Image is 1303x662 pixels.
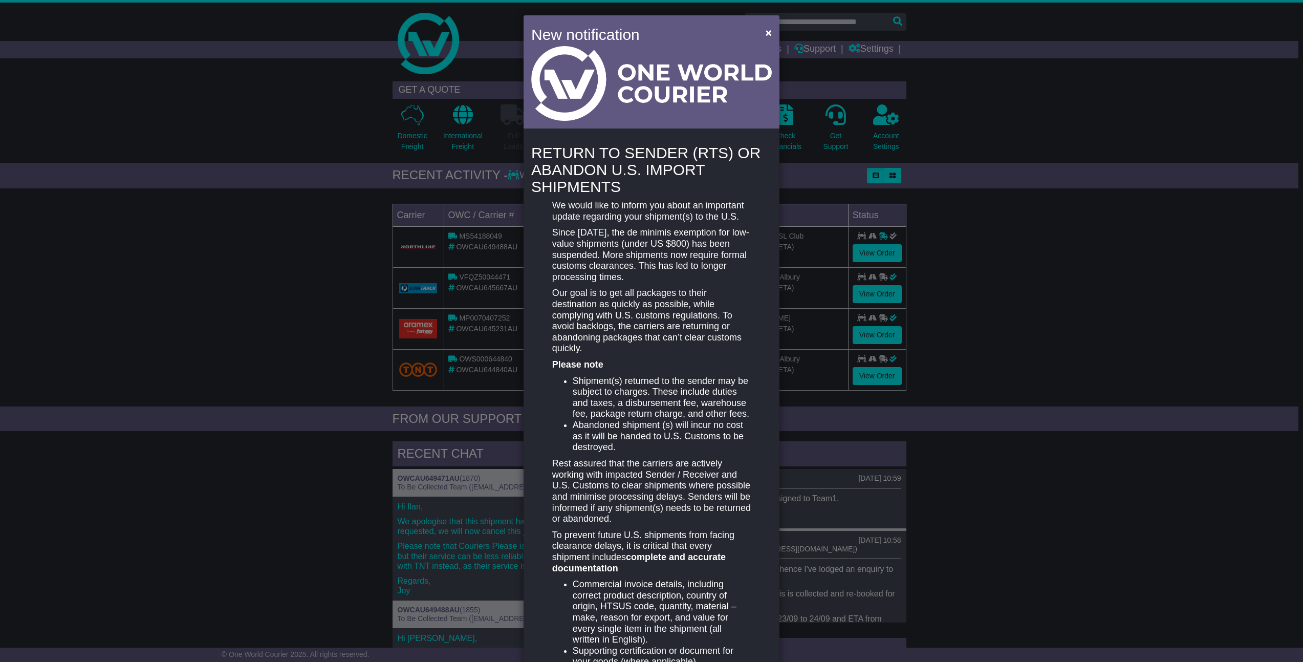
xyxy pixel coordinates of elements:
strong: Please note [552,359,603,370]
strong: complete and accurate documentation [552,552,726,573]
p: Rest assured that the carriers are actively working with impacted Sender / Receiver and U.S. Cust... [552,458,751,525]
h4: RETURN TO SENDER (RTS) OR ABANDON U.S. IMPORT SHIPMENTS [531,144,772,195]
li: Commercial invoice details, including correct product description, country of origin, HTSUS code,... [573,579,751,646]
li: Abandoned shipment (s) will incur no cost as it will be handed to U.S. Customs to be destroyed. [573,420,751,453]
li: Shipment(s) returned to the sender may be subject to charges. These include duties and taxes, a d... [573,376,751,420]
p: Our goal is to get all packages to their destination as quickly as possible, while complying with... [552,288,751,354]
p: We would like to inform you about an important update regarding your shipment(s) to the U.S. [552,200,751,222]
button: Close [761,22,777,43]
img: Light [531,46,772,121]
p: To prevent future U.S. shipments from facing clearance delays, it is critical that every shipment... [552,530,751,574]
p: Since [DATE], the de minimis exemption for low-value shipments (under US $800) has been suspended... [552,227,751,283]
span: × [766,27,772,38]
h4: New notification [531,23,751,46]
